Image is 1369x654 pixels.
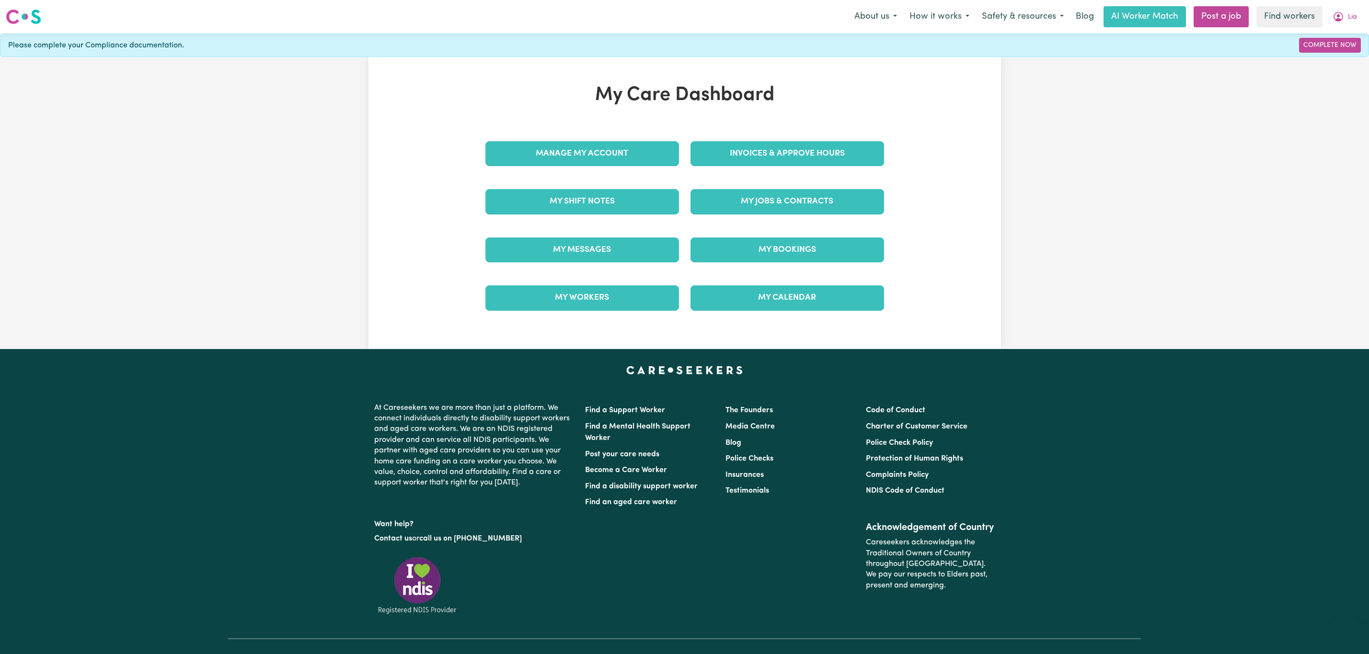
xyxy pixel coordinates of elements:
a: My Shift Notes [485,189,679,214]
a: Media Centre [725,423,775,430]
a: NDIS Code of Conduct [866,487,944,495]
a: Code of Conduct [866,406,925,414]
a: Protection of Human Rights [866,455,963,462]
a: Invoices & Approve Hours [690,141,884,166]
a: My Messages [485,237,679,262]
p: Want help? [374,515,574,530]
a: Blog [1070,6,1100,27]
a: Contact us [374,535,412,542]
img: Careseekers logo [6,8,41,25]
a: Post your care needs [585,451,659,458]
a: My Jobs & Contracts [690,189,884,214]
h1: My Care Dashboard [480,84,890,107]
a: The Founders [725,406,773,414]
p: Careseekers acknowledges the Traditional Owners of Country throughout [GEOGRAPHIC_DATA]. We pay o... [866,533,995,595]
a: My Bookings [690,237,884,262]
button: About us [848,7,903,27]
a: Careseekers home page [626,366,743,374]
p: or [374,530,574,548]
span: Please complete your Compliance documentation. [8,40,184,51]
a: Complaints Policy [866,471,929,479]
a: Complete Now [1299,38,1361,53]
iframe: Button to launch messaging window, conversation in progress [1331,616,1361,646]
a: call us on [PHONE_NUMBER] [419,535,522,542]
h2: Acknowledgement of Country [866,522,995,533]
a: Charter of Customer Service [866,423,967,430]
a: Find a Mental Health Support Worker [585,423,690,442]
a: Blog [725,439,741,447]
img: Registered NDIS provider [374,555,460,615]
span: Lia [1348,12,1357,23]
a: Find workers [1256,6,1323,27]
a: Police Checks [725,455,773,462]
a: My Workers [485,285,679,310]
a: Manage My Account [485,141,679,166]
a: Find a disability support worker [585,483,698,490]
a: Become a Care Worker [585,466,667,474]
button: My Account [1326,7,1363,27]
button: How it works [903,7,976,27]
a: Find a Support Worker [585,406,665,414]
a: Find an aged care worker [585,498,677,506]
button: Safety & resources [976,7,1070,27]
a: Insurances [725,471,764,479]
a: Careseekers logo [6,6,41,28]
a: My Calendar [690,285,884,310]
p: At Careseekers we are more than just a platform. We connect individuals directly to disability su... [374,399,574,492]
a: Post a job [1194,6,1249,27]
a: Police Check Policy [866,439,933,447]
a: Testimonials [725,487,769,495]
a: AI Worker Match [1104,6,1186,27]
